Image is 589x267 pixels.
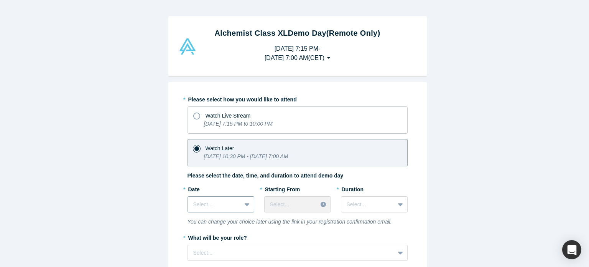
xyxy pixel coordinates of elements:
i: You can change your choice later using the link in your registration confirmation email. [188,219,392,225]
i: [DATE] 10:30 PM - [DATE] 7:00 AM [204,153,288,159]
strong: Alchemist Class XL Demo Day (Remote Only) [215,29,380,37]
label: Starting From [264,183,300,194]
label: Please select how you would like to attend [188,93,408,104]
label: Duration [341,183,408,194]
label: Date [188,183,254,194]
span: Watch Live Stream [206,113,251,119]
label: Please select the date, time, and duration to attend demo day [188,172,344,180]
span: Watch Later [206,145,234,151]
button: [DATE] 7:15 PM-[DATE] 7:00 AM(CET) [257,41,338,65]
label: What will be your role? [188,231,408,242]
img: Alchemist Vault Logo [178,38,197,55]
i: [DATE] 7:15 PM to 10:00 PM [204,121,273,127]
